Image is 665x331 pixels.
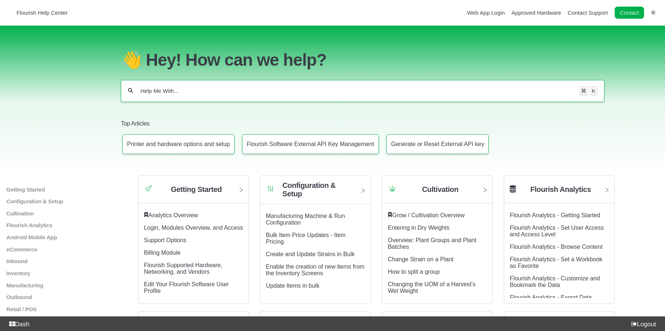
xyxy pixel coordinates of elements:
a: Flourish Analytics [504,181,614,203]
a: Retail / POS [6,306,114,312]
a: Login, Modules Overview, and Access article [144,225,243,231]
a: Enable the creation of new items from the Inventory Screens article [266,263,365,276]
a: Android Mobile App [6,234,114,240]
a: Contact [615,7,644,19]
h2: Cultivation [422,185,458,194]
a: Flourish Supported Hardware, Networking, and Vendors article [144,262,222,275]
a: Edit Your Flourish Software User Profile article [144,281,229,294]
a: eCommerce [6,246,114,252]
a: How to split a group article [388,269,440,275]
a: Grow / Cultivation Overview article [392,212,465,218]
p: Printer and hardware options and setup [127,141,230,148]
kbd: ⌘ [579,87,588,95]
a: Outbound [6,294,114,300]
img: Category icon [144,184,153,193]
a: Bulk Item Price Updates - Item Pricing article [266,232,346,245]
a: Contact Support navigation item [568,10,608,16]
a: Article: Printer and hardware options and setup [122,134,235,154]
a: Web App Login navigation item [467,10,505,16]
a: Switch dark mode setting [651,9,656,15]
input: Help Me With... [140,87,573,95]
h1: 👋 Hey! How can we help? [121,50,604,70]
a: Manufacturing Machine & Run Configuration article [266,213,345,226]
a: Entering in Dry Weights article [388,225,449,231]
a: Dash [6,321,29,328]
a: Create and Update Strains in Bulk article [266,251,355,257]
a: Cultivation [6,210,114,217]
a: Flourish Analytics - Set a Workbook as Favorite article [510,256,602,269]
a: Inbound [6,258,114,264]
a: Configuration & Setup [6,198,114,204]
img: Category icon [266,184,275,193]
a: Flourish Analytics - Browse Content article [510,244,603,250]
p: Generate or Reset External API key [391,141,484,148]
a: Getting Started [6,186,114,192]
section: Top Articles [121,109,604,161]
a: Analytics Overview article [148,212,198,218]
a: Changing the UOM of a Harvest's Wet Weight article [388,281,476,294]
a: Article: Generate or Reset External API key [386,134,489,154]
svg: Featured [144,212,148,217]
a: Flourish Analytics - Customize and Bookmark the Data article [510,275,600,288]
a: Overview: Plant Groups and Plant Batches article [388,237,476,250]
h2: Configuration & Setup [282,181,354,198]
img: Category icon [388,184,397,193]
a: Support Options article [144,237,187,243]
h2: Flourish Analytics [530,185,591,194]
a: Category icon Cultivation [382,181,492,203]
img: Flourish Help Center Logo [9,8,13,18]
h2: Getting Started [171,185,221,194]
a: Flourish Help Center [9,8,68,18]
a: Manufacturing [6,282,114,288]
a: Update Items in bulk article [266,283,319,289]
a: Flourish Analytics - Getting Started article [510,212,600,218]
li: Contact desktop [613,8,646,18]
a: Billing Module article [144,250,181,256]
div: ​ [144,212,243,219]
div: Keyboard shortcut for search [579,87,597,95]
div: ​ [388,212,487,219]
a: Change Strain on a Plant article [388,256,453,262]
svg: Featured [388,212,392,217]
a: Flourish Analytics - Set User Access and Access Level article [510,225,604,237]
a: Inventory [6,270,114,276]
a: Article: Flourish Software External API Key Management [242,134,379,154]
a: Category icon Getting Started [138,181,249,203]
a: Category icon Configuration & Setup [260,181,371,204]
h2: Top Articles [121,120,604,128]
a: Flourish Analytics - Export Data article [510,294,592,301]
span: Flourish Help Center [17,10,68,16]
p: Flourish Software External API Key Management [247,141,374,148]
a: Flourish Analytics [6,222,114,228]
kbd: K [590,87,598,95]
a: Approved Hardware navigation item [512,10,561,16]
